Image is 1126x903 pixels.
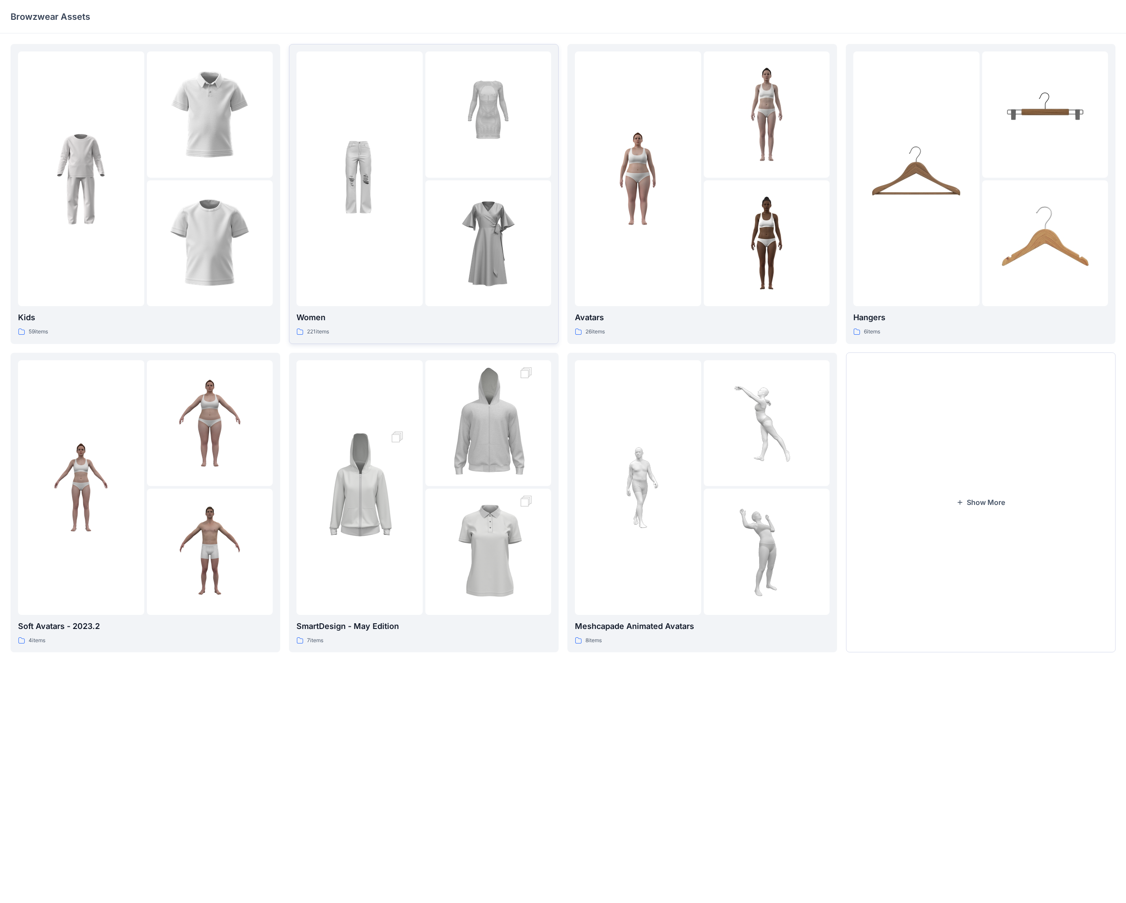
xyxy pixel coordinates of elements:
img: folder 3 [161,195,258,292]
p: 59 items [29,327,48,336]
p: 26 items [585,327,605,336]
p: Browzwear Assets [11,11,90,23]
p: 6 items [864,327,880,336]
img: folder 2 [997,66,1093,163]
p: 4 items [29,636,45,645]
p: Meshcapade Animated Avatars [575,620,830,632]
a: folder 1folder 2folder 3SmartDesign - May Edition7items [289,353,559,653]
img: folder 3 [718,503,815,600]
img: folder 1 [589,131,686,227]
img: folder 3 [997,195,1093,292]
p: Soft Avatars - 2023.2 [18,620,273,632]
a: folder 1folder 2folder 3Kids59items [11,44,280,344]
img: folder 2 [161,66,258,163]
img: folder 3 [718,195,815,292]
img: folder 3 [440,195,537,292]
img: folder 1 [311,131,408,227]
img: folder 1 [311,415,408,560]
img: folder 2 [718,375,815,472]
img: folder 1 [33,131,129,227]
img: folder 2 [161,375,258,472]
a: folder 1folder 2folder 3Soft Avatars - 2023.24items [11,353,280,653]
p: 7 items [307,636,323,645]
img: folder 3 [161,503,258,600]
img: folder 2 [718,66,815,163]
p: Hangers [853,311,1108,324]
p: Women [296,311,551,324]
a: folder 1folder 2folder 3Meshcapade Animated Avatars8items [567,353,837,653]
p: 8 items [585,636,602,645]
p: Kids [18,311,273,324]
img: folder 3 [440,479,537,624]
img: folder 2 [440,66,537,163]
img: folder 1 [589,439,686,536]
a: folder 1folder 2folder 3Avatars26items [567,44,837,344]
img: folder 2 [440,351,537,496]
p: 221 items [307,327,329,336]
img: folder 1 [868,131,965,227]
p: SmartDesign - May Edition [296,620,551,632]
a: folder 1folder 2folder 3Hangers6items [846,44,1115,344]
a: folder 1folder 2folder 3Women221items [289,44,559,344]
button: Show More [846,353,1115,653]
img: folder 1 [33,439,129,536]
p: Avatars [575,311,830,324]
